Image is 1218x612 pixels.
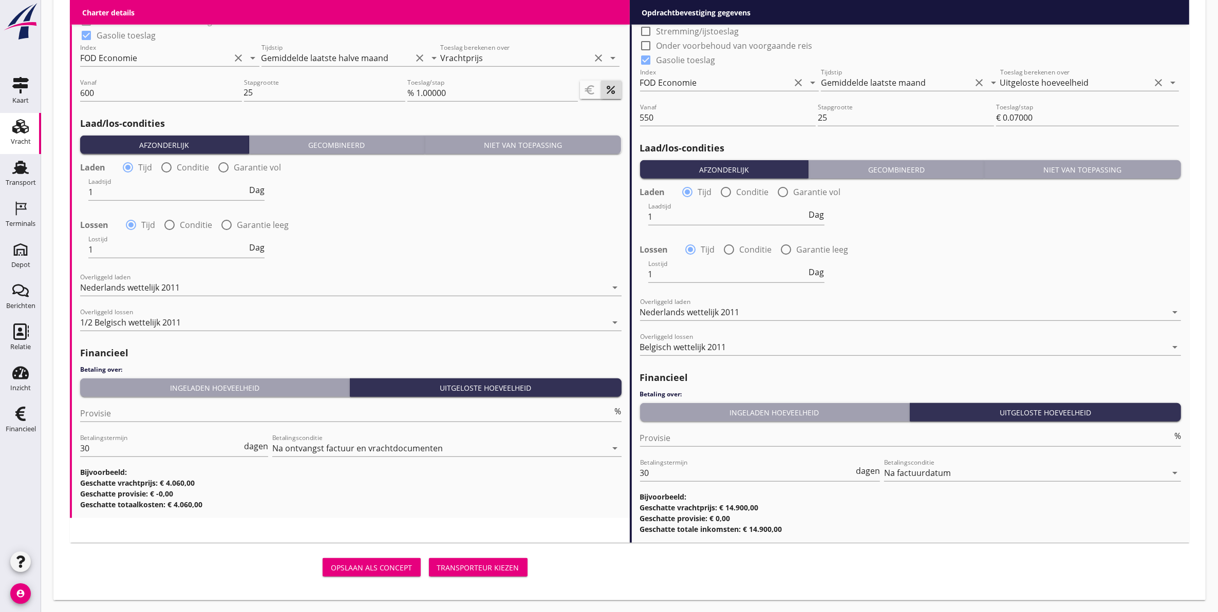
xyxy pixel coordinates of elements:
i: euro [584,84,596,96]
div: 1/2 Belgisch wettelijk 2011 [80,318,181,327]
i: arrow_drop_down [1169,467,1181,479]
button: Niet van toepassing [425,136,622,154]
div: Uitgeloste hoeveelheid [1000,78,1089,87]
label: Onder voorbehoud van voorgaande reis [657,41,813,51]
h3: Geschatte totaalkosten: € 4.060,00 [80,499,622,510]
div: FOD Economie [640,78,697,87]
div: Uitgeloste hoeveelheid [354,382,617,393]
i: arrow_drop_down [1169,306,1181,318]
i: arrow_drop_down [247,52,259,64]
button: Gecombineerd [809,160,984,179]
div: FOD Economie [80,53,137,63]
label: HWZ (hoogwatertoeslag) [657,12,753,22]
label: Garantie leeg [237,220,289,230]
label: Tijd [701,244,715,255]
i: clear [1152,76,1165,89]
input: Lostijd [88,241,247,258]
div: Terminals [6,220,35,227]
h4: Betaling over: [80,365,622,374]
strong: Lossen [640,244,668,255]
button: Uitgeloste hoeveelheid [350,378,621,397]
h3: Bijvoorbeeld: [640,491,1182,502]
label: Tijd [138,162,152,173]
input: Lostijd [648,266,807,282]
i: clear [593,52,605,64]
div: % [407,87,416,99]
h3: Geschatte provisie: € 0,00 [640,513,1182,524]
h4: Betaling over: [640,390,1182,399]
i: arrow_drop_down [428,52,440,64]
label: Garantie leeg [797,244,849,255]
h3: Geschatte vrachtprijs: € 4.060,00 [80,477,622,488]
h3: Geschatte totale inkomsten: € 14.900,00 [640,524,1182,534]
strong: Laden [80,162,105,173]
div: Inzicht [10,385,31,391]
i: account_circle [10,583,31,604]
button: Niet van toepassing [984,160,1181,179]
img: logo-small.a267ee39.svg [2,3,39,41]
input: Toeslag/stap [1003,109,1179,126]
div: Nederlands wettelijk 2011 [640,308,740,317]
div: Ingeladen hoeveelheid [84,382,345,393]
div: Transporteur kiezen [437,562,519,573]
i: arrow_drop_down [807,76,819,89]
h2: Laad/los-condities [80,117,622,130]
div: Kaart [12,97,29,104]
label: Stremming/ijstoeslag [657,26,739,36]
strong: Lossen [80,220,108,230]
i: arrow_drop_down [988,76,1000,89]
label: Conditie [177,162,209,173]
i: arrow_drop_down [609,442,622,454]
label: Gasolie toeslag [657,55,716,65]
h2: Financieel [80,346,622,360]
input: Laadtijd [88,184,247,200]
div: Uitgeloste hoeveelheid [914,407,1177,418]
input: Stapgrootte [818,109,994,126]
button: Uitgeloste hoeveelheid [910,403,1181,422]
label: Stremming/ijstoeslag [97,2,179,12]
span: Dag [809,268,825,276]
input: Provisie [80,405,613,422]
label: Conditie [737,187,769,197]
div: Gecombineerd [813,164,980,175]
div: Transport [6,179,36,186]
i: percent [605,84,617,96]
div: Opslaan als concept [331,562,413,573]
div: Vracht [11,138,31,145]
input: Vanaf [640,109,816,126]
button: Ingeladen hoeveelheid [80,378,350,397]
i: clear [233,52,245,64]
h2: Laad/los-condities [640,141,1182,155]
div: Na factuurdatum [884,468,951,477]
div: Gecombineerd [253,140,420,150]
div: Vrachtprijs [440,53,483,63]
button: Gecombineerd [249,136,425,154]
input: Betalingstermijn [80,440,242,456]
div: Na ontvangst factuur en vrachtdocumenten [272,444,443,453]
label: Tijd [698,187,712,197]
label: Conditie [740,244,772,255]
div: dagen [242,442,268,450]
div: Niet van toepassing [988,164,1177,175]
i: arrow_drop_down [609,281,622,294]
button: Afzonderlijk [640,160,809,179]
div: Depot [11,261,30,268]
button: Ingeladen hoeveelheid [640,403,910,422]
div: Gemiddelde laatste halve maand [261,53,389,63]
i: arrow_drop_down [609,316,622,329]
label: Tijd [141,220,155,230]
label: Garantie vol [794,187,841,197]
input: Toeslag/stap [416,85,578,101]
h3: Geschatte vrachtprijs: € 14.900,00 [640,502,1182,513]
span: Dag [249,243,265,252]
strong: Laden [640,187,665,197]
div: Afzonderlijk [644,164,804,175]
div: Financieel [6,426,36,432]
input: Betalingstermijn [640,465,854,481]
div: dagen [854,467,880,475]
label: Conditie [180,220,212,230]
div: Afzonderlijk [84,140,245,150]
input: Vanaf [80,85,242,101]
div: Relatie [10,343,31,350]
button: Opslaan als concept [323,558,421,577]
